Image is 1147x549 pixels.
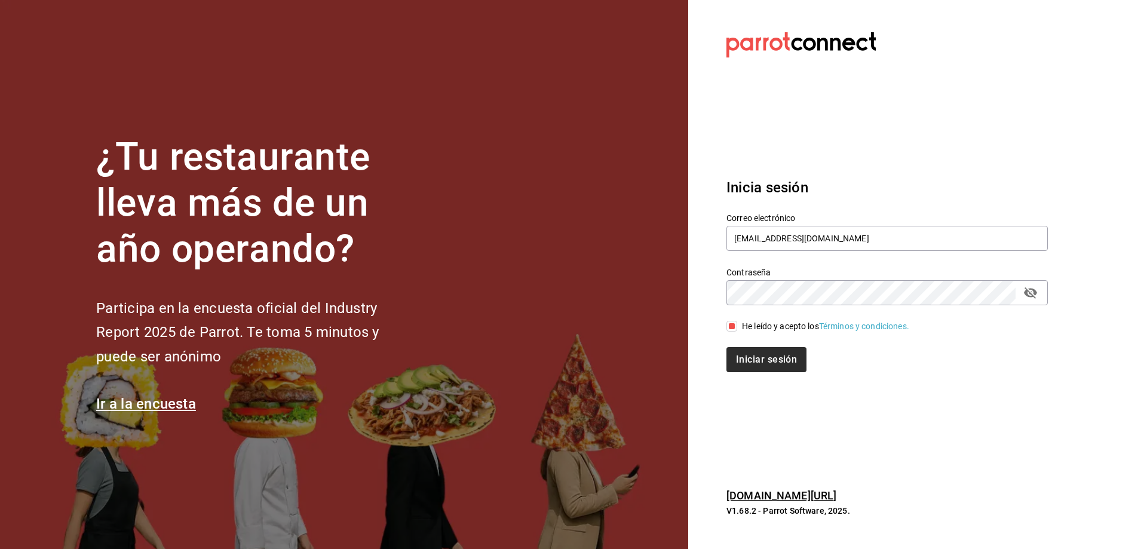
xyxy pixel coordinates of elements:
[742,320,909,333] div: He leído y acepto los
[819,321,909,331] a: Términos y condiciones.
[96,296,419,369] h2: Participa en la encuesta oficial del Industry Report 2025 de Parrot. Te toma 5 minutos y puede se...
[726,177,1048,198] h3: Inicia sesión
[726,347,806,372] button: Iniciar sesión
[96,395,196,412] a: Ir a la encuesta
[726,214,1048,222] label: Correo electrónico
[726,489,836,502] a: [DOMAIN_NAME][URL]
[96,134,419,272] h1: ¿Tu restaurante lleva más de un año operando?
[726,505,1048,517] p: V1.68.2 - Parrot Software, 2025.
[726,226,1048,251] input: Ingresa tu correo electrónico
[1020,283,1041,303] button: passwordField
[726,268,1048,277] label: Contraseña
